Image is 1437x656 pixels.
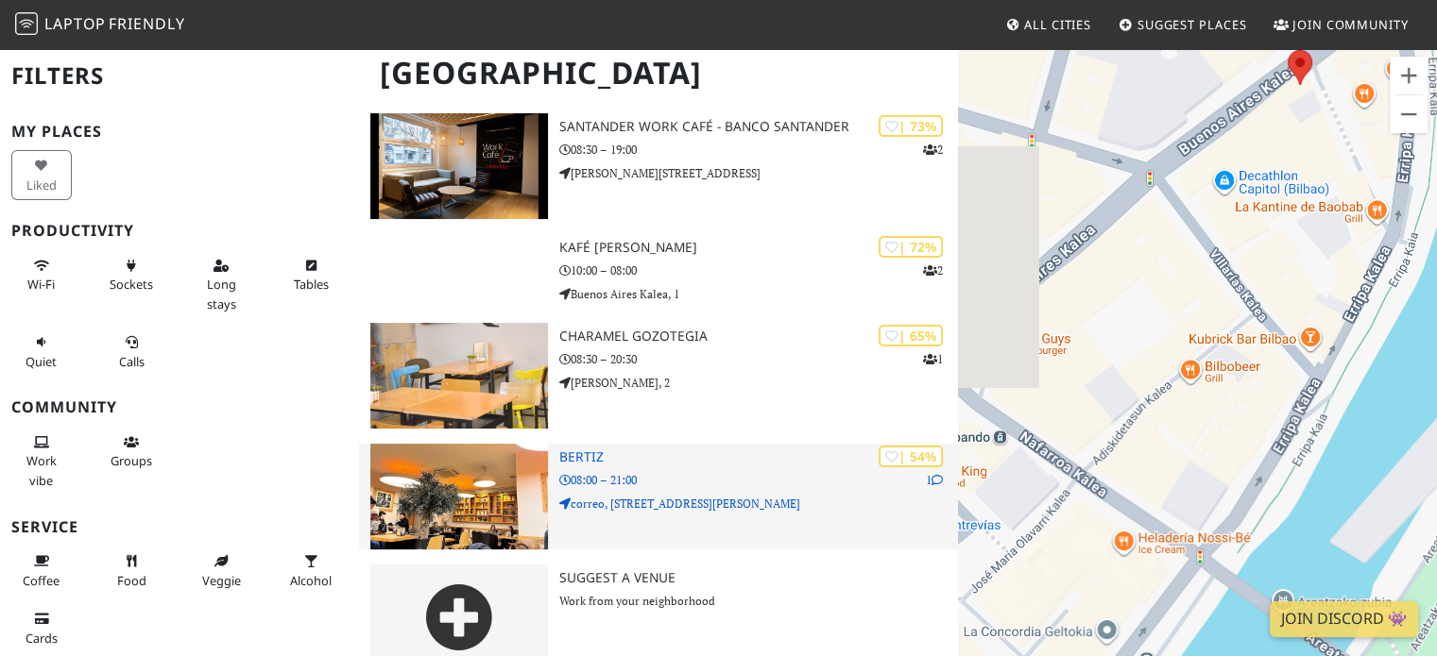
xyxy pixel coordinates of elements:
button: Cards [11,603,72,653]
h3: Kafé [PERSON_NAME] [559,240,959,256]
p: 08:00 – 21:00 [559,471,959,489]
a: Join Discord 👾 [1270,601,1418,637]
button: Zoom out [1390,95,1428,133]
span: Power sockets [110,276,153,293]
h3: Suggest a Venue [559,570,959,586]
span: Food [117,572,146,589]
button: Work vibe [11,427,72,496]
button: Veggie [191,546,251,596]
a: | 72% 2 Kafé [PERSON_NAME] 10:00 – 08:00 Buenos Aires Kalea, 1 [359,234,958,308]
button: Alcohol [281,546,341,596]
button: Sockets [101,250,162,300]
button: Coffee [11,546,72,596]
button: Tables [281,250,341,300]
h3: Charamel Gozotegia [559,328,959,345]
p: 08:30 – 20:30 [559,350,959,368]
button: Quiet [11,327,72,377]
h2: Filters [11,47,348,105]
button: Food [101,546,162,596]
span: Veggie [202,572,241,589]
span: Video/audio calls [119,353,145,370]
span: Alcohol [290,572,332,589]
h3: My Places [11,123,348,141]
button: Calls [101,327,162,377]
button: Long stays [191,250,251,319]
span: Suggest Places [1138,16,1247,33]
h3: Service [11,518,348,536]
p: correo, [STREET_ADDRESS][PERSON_NAME] [559,495,959,513]
span: Long stays [207,276,236,311]
img: LaptopFriendly [15,12,38,35]
span: Group tables [111,452,152,469]
div: | 54% [879,446,943,467]
a: Bertiz | 54% 1 Bertiz 08:00 – 21:00 correo, [STREET_ADDRESS][PERSON_NAME] [359,444,958,549]
span: Stable Wi-Fi [27,276,55,293]
span: All Cities [1024,16,1091,33]
p: 1 [926,471,943,489]
span: Work-friendly tables [294,276,329,293]
span: Coffee [23,572,60,589]
button: Groups [101,427,162,477]
h1: [GEOGRAPHIC_DATA] [365,47,954,99]
p: 10:00 – 08:00 [559,261,959,279]
a: All Cities [998,8,1099,42]
a: Suggest Places [1111,8,1255,42]
div: | 73% [879,115,943,137]
p: Work from your neighborhood [559,592,959,610]
p: Buenos Aires Kalea, 1 [559,285,959,303]
span: Credit cards [26,630,58,647]
p: 08:30 – 19:00 [559,141,959,159]
img: Charamel Gozotegia [370,323,547,429]
h3: Community [11,398,348,416]
a: Santander Work Café - Banco Santander | 73% 2 Santander Work Café - Banco Santander 08:30 – 19:00... [359,113,958,219]
a: LaptopFriendly LaptopFriendly [15,8,185,42]
a: Charamel Gozotegia | 65% 1 Charamel Gozotegia 08:30 – 20:30 [PERSON_NAME], 2 [359,323,958,429]
img: Bertiz [370,444,547,549]
p: 1 [923,350,943,368]
p: [PERSON_NAME], 2 [559,374,959,392]
p: 2 [923,141,943,159]
span: Laptop [44,13,106,34]
span: Join Community [1292,16,1409,33]
button: Wi-Fi [11,250,72,300]
span: People working [26,452,57,488]
h3: Productivity [11,222,348,240]
div: | 72% [879,236,943,258]
span: Friendly [109,13,184,34]
p: 2 [923,261,943,279]
span: Quiet [26,353,57,370]
h3: Bertiz [559,449,959,465]
img: Santander Work Café - Banco Santander [370,113,547,219]
button: Zoom in [1390,57,1428,94]
p: [PERSON_NAME][STREET_ADDRESS] [559,164,959,182]
h3: Santander Work Café - Banco Santander [559,119,959,135]
a: Join Community [1266,8,1416,42]
div: | 65% [879,325,943,346]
